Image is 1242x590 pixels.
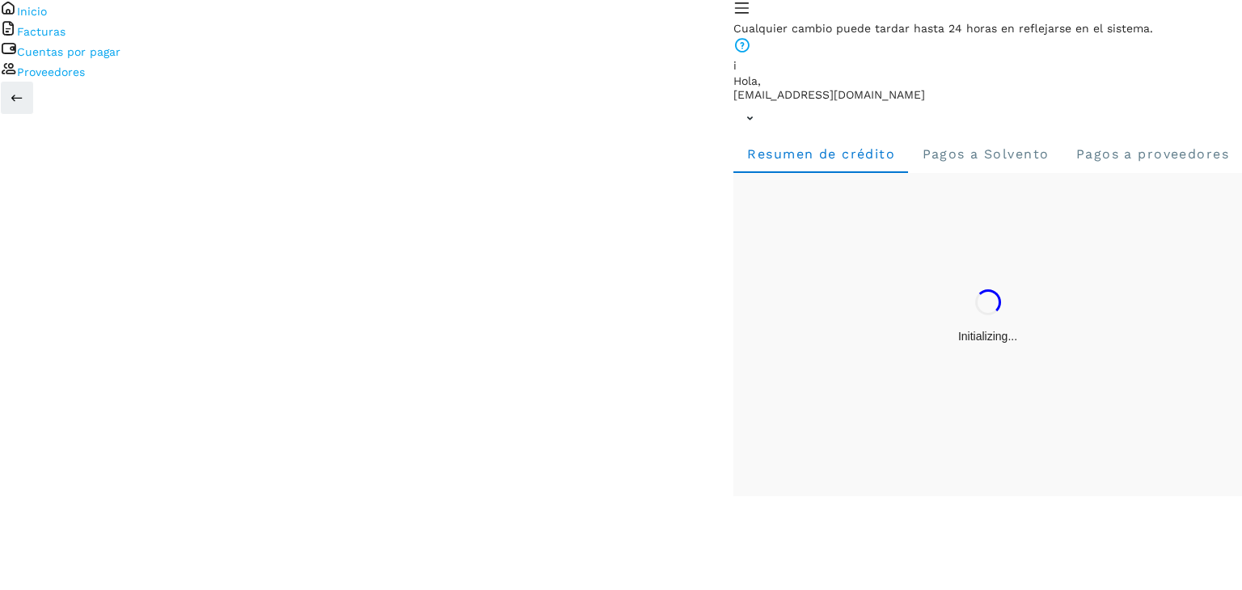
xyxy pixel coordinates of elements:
a: Cuentas por pagar [17,45,120,58]
span: i [733,59,737,72]
span: Resumen de crédito [746,146,895,162]
span: Pagos a Solvento [921,146,1049,162]
a: Proveedores [17,65,85,78]
span: Pagos a proveedores [1075,146,1229,162]
div: Cualquier cambio puede tardar hasta 24 horas en reflejarse en el sistema. [733,20,1242,37]
a: Facturas [17,25,65,38]
p: Hola, [733,74,1242,88]
p: idelarosa@viako.com.mx [733,88,1242,102]
a: Inicio [17,5,47,18]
